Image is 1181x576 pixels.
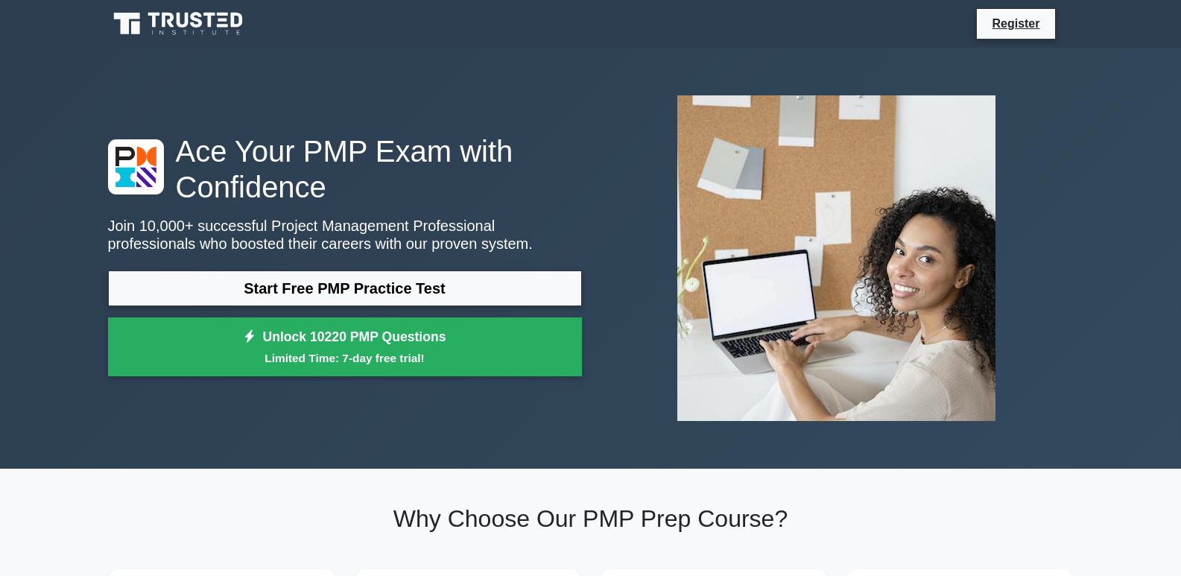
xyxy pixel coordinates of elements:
a: Register [983,14,1048,33]
a: Unlock 10220 PMP QuestionsLimited Time: 7-day free trial! [108,317,582,377]
h1: Ace Your PMP Exam with Confidence [108,133,582,205]
a: Start Free PMP Practice Test [108,270,582,306]
p: Join 10,000+ successful Project Management Professional professionals who boosted their careers w... [108,217,582,253]
small: Limited Time: 7-day free trial! [127,349,563,367]
h2: Why Choose Our PMP Prep Course? [108,504,1074,533]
